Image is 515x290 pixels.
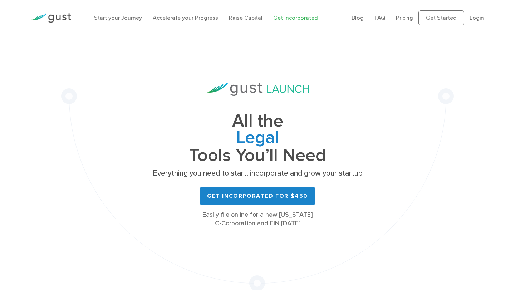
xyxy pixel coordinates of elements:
h1: All the Tools You’ll Need [150,113,365,163]
img: Gust Launch Logo [206,83,309,96]
a: Get Incorporated for $450 [200,187,315,205]
div: Easily file online for a new [US_STATE] C-Corporation and EIN [DATE] [150,211,365,228]
img: Gust Logo [31,13,71,23]
a: Accelerate your Progress [153,14,218,21]
p: Everything you need to start, incorporate and grow your startup [150,168,365,178]
a: Get Started [418,10,464,25]
span: Legal [150,129,365,147]
a: Start your Journey [94,14,142,21]
a: Pricing [396,14,413,21]
a: Login [470,14,484,21]
a: FAQ [374,14,385,21]
a: Raise Capital [229,14,263,21]
a: Get Incorporated [273,14,318,21]
a: Blog [352,14,364,21]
